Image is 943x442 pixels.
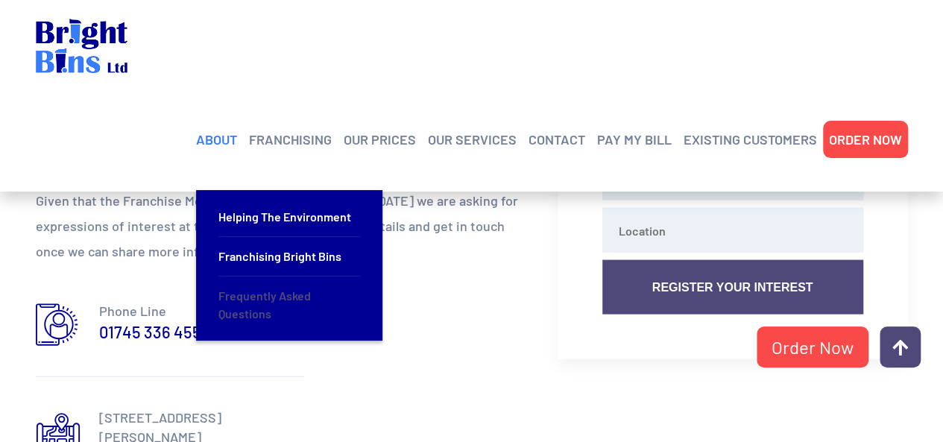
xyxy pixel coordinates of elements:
[757,326,868,367] a: Order Now
[597,128,672,151] a: PAY MY BILL
[529,128,585,151] a: CONTACT
[428,128,517,151] a: OUR SERVICES
[36,188,535,264] p: Given that the Franchise Model will not be launched until [DATE] we are asking for expressions of...
[344,128,416,151] a: OUR PRICES
[602,260,863,315] button: Register Your Interest
[99,321,201,343] a: 01745 336 455
[218,237,360,277] a: Franchising Bright Bins
[196,128,237,151] a: ABOUT
[218,277,360,333] a: Frequently Asked Questions
[249,128,332,151] a: FRANCHISING
[684,128,817,151] a: EXISTING CUSTOMERS
[829,128,902,151] a: ORDER NOW
[602,208,863,253] input: Location
[99,301,304,321] p: Phone Line
[218,198,360,237] a: Helping the Environment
